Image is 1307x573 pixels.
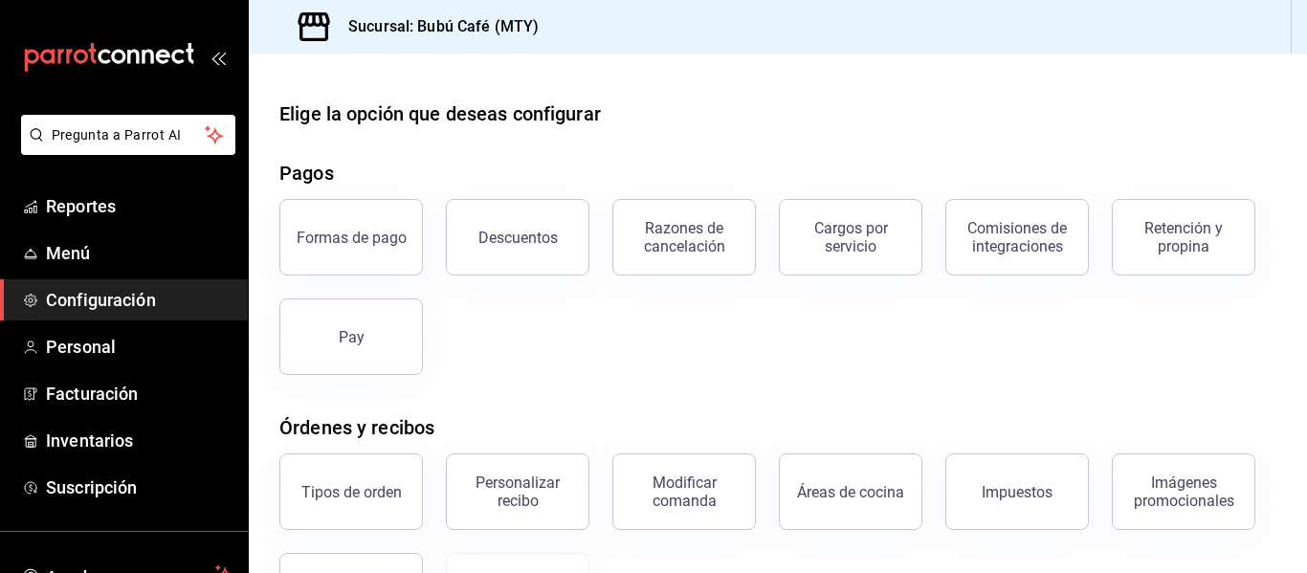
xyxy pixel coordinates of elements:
button: Pay [279,298,423,375]
button: open_drawer_menu [210,50,226,65]
span: Reportes [46,193,233,219]
div: Impuestos [982,483,1052,501]
span: Pregunta a Parrot AI [52,125,206,145]
button: Tipos de orden [279,453,423,530]
div: Modificar comanda [625,474,743,510]
span: Menú [46,240,233,266]
button: Impuestos [945,453,1089,530]
div: Descuentos [478,229,558,247]
div: Formas de pago [297,229,407,247]
div: Comisiones de integraciones [958,219,1076,255]
span: Suscripción [46,474,233,500]
div: Pagos [279,159,334,187]
button: Formas de pago [279,199,423,275]
div: Tipos de orden [301,483,402,501]
button: Pregunta a Parrot AI [21,115,235,155]
div: Órdenes y recibos [279,413,434,442]
button: Cargos por servicio [779,199,922,275]
span: Facturación [46,381,233,407]
button: Retención y propina [1112,199,1255,275]
div: Personalizar recibo [458,474,577,510]
span: Personal [46,334,233,360]
button: Áreas de cocina [779,453,922,530]
div: Áreas de cocina [797,483,904,501]
div: Imágenes promocionales [1124,474,1243,510]
button: Imágenes promocionales [1112,453,1255,530]
div: Elige la opción que deseas configurar [279,99,601,128]
div: Pay [339,328,365,346]
button: Modificar comanda [612,453,756,530]
button: Descuentos [446,199,589,275]
a: Pregunta a Parrot AI [13,139,235,159]
div: Razones de cancelación [625,219,743,255]
div: Retención y propina [1124,219,1243,255]
h3: Sucursal: Bubú Café (MTY) [333,15,539,38]
button: Comisiones de integraciones [945,199,1089,275]
div: Cargos por servicio [791,219,910,255]
button: Personalizar recibo [446,453,589,530]
button: Razones de cancelación [612,199,756,275]
span: Configuración [46,287,233,313]
span: Inventarios [46,428,233,453]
